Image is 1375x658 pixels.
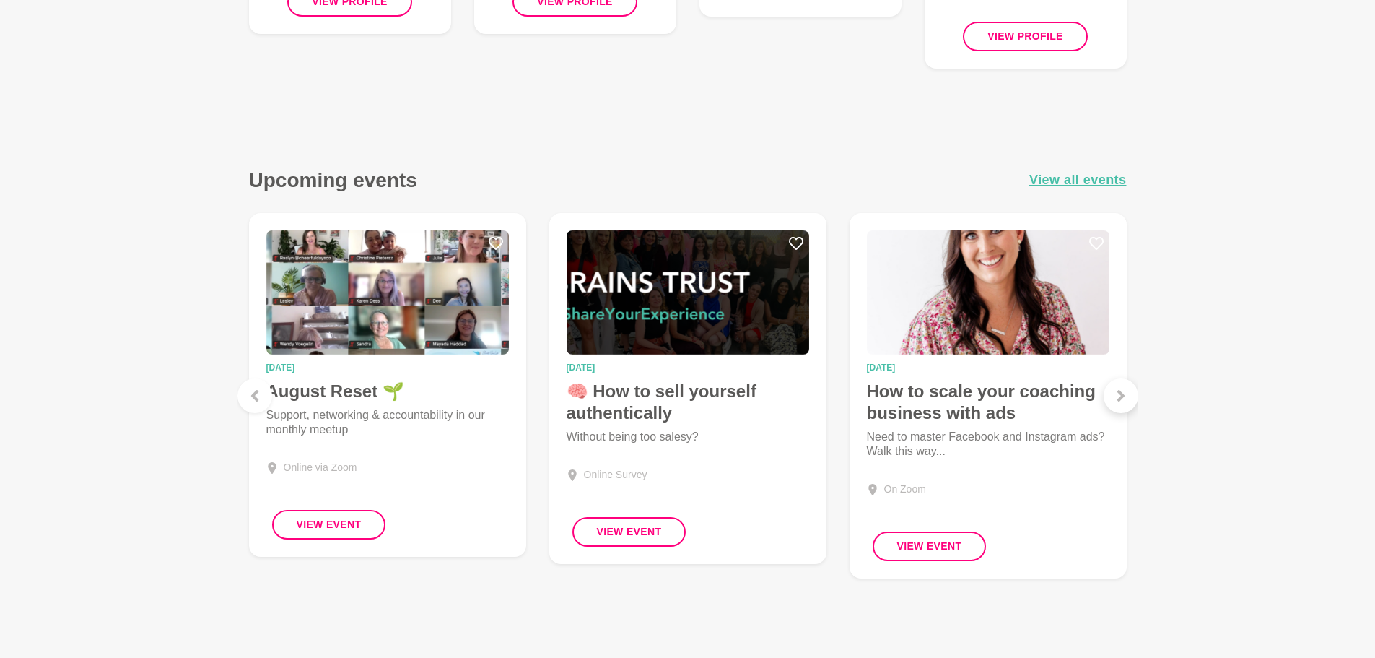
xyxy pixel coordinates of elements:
[1029,170,1127,191] a: View all events
[266,408,509,437] p: Support, networking & accountability in our monthly meetup
[867,430,1109,459] p: Need to master Facebook and Instagram ads? Walk this way...
[249,213,526,557] a: August Reset 🌱[DATE]August Reset 🌱Support, networking & accountability in our monthly meetupOnlin...
[873,532,987,561] button: View Event
[567,381,809,424] h4: 🧠 How to sell yourself authentically
[584,467,647,482] div: Online Survey
[963,22,1088,51] button: View profile
[867,363,1109,372] time: [DATE]
[272,510,386,540] button: View Event
[867,230,1109,355] img: How to scale your coaching business with ads
[284,460,357,475] div: Online via Zoom
[567,430,809,444] p: Without being too salesy?
[249,168,417,193] h3: Upcoming events
[266,363,509,372] time: [DATE]
[867,381,1109,424] h4: How to scale your coaching business with ads
[884,482,926,497] div: On Zoom
[266,230,509,355] img: August Reset 🌱
[567,230,809,355] img: 🧠 How to sell yourself authentically
[850,213,1127,579] a: How to scale your coaching business with ads[DATE]How to scale your coaching business with adsNee...
[572,517,686,547] button: View Event
[549,213,826,564] a: 🧠 How to sell yourself authentically[DATE]🧠 How to sell yourself authenticallyWithout being too s...
[266,381,509,402] h4: August Reset 🌱
[567,363,809,372] time: [DATE]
